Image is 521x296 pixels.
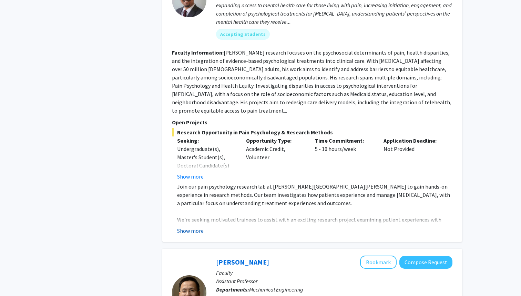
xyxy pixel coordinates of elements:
span: Research Opportunity in Pain Psychology & Research Methods [172,128,452,136]
button: Add Chen Li to Bookmarks [360,256,397,269]
div: Undergraduate(s), Master's Student(s), Doctoral Candidate(s) (PhD, MD, DMD, PharmD, etc.), Postdo... [177,145,236,228]
button: Show more [177,172,204,181]
span: Mechanical Engineering [249,286,303,293]
p: Seeking: [177,136,236,145]
div: 5 - 10 hours/week [310,136,379,181]
p: Assistant Professor [216,277,452,285]
div: expanding access to mental health care for those living with pain, increasing initiation, engagem... [216,1,452,26]
iframe: Chat [5,265,29,291]
b: Departments: [216,286,249,293]
p: Join our pain psychology research lab at [PERSON_NAME][GEOGRAPHIC_DATA][PERSON_NAME] to gain hand... [177,182,452,207]
p: Open Projects [172,118,452,126]
div: Not Provided [378,136,447,181]
mat-chip: Accepting Students [216,29,270,40]
p: Opportunity Type: [246,136,305,145]
a: [PERSON_NAME] [216,258,269,266]
p: Faculty [216,269,452,277]
p: Application Deadline: [384,136,442,145]
button: Show more [177,227,204,235]
div: Academic Credit, Volunteer [241,136,310,181]
p: Time Commitment: [315,136,374,145]
b: Faculty Information: [172,49,224,56]
button: Compose Request to Chen Li [399,256,452,269]
fg-read-more: [PERSON_NAME] research focuses on the psychosocial determinants of pain, health disparities, and ... [172,49,451,114]
p: We're seeking motivated trainees to assist with an exciting research project examining patient ex... [177,216,452,232]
